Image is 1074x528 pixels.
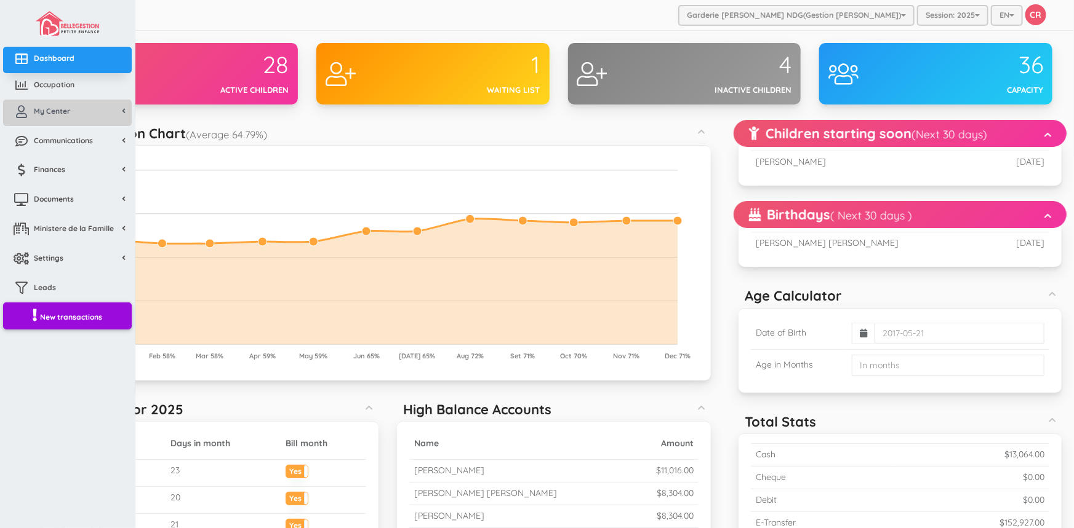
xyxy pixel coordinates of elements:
span: Communications [34,135,93,146]
td: $0.00 [893,489,1049,511]
span: Ministere de la Famille [34,223,114,234]
span: Settings [34,253,63,263]
h5: Age Calculator [745,288,842,303]
span: My Center [34,106,70,116]
div: 1 [433,52,540,78]
small: $11,016.00 [656,465,694,476]
h5: Amount [642,439,694,448]
td: Cheque [751,466,893,489]
a: Ministere de la Famille [3,217,132,243]
h5: Total Stats [745,414,816,429]
a: New transactions [3,302,132,330]
tspan: May 59% [299,352,327,360]
tspan: Oct 70% [560,352,587,360]
span: Finances [34,164,65,175]
td: Date of Birth [751,318,847,350]
div: 36 [936,52,1043,78]
tspan: Mar 58% [196,352,223,360]
td: 23 [166,460,281,487]
h5: Days in month [170,439,276,448]
div: Active children [181,84,288,96]
td: [DATE] [990,232,1049,254]
h5: Occupation Chart [71,126,267,141]
a: Documents [3,187,132,214]
small: $8,304.00 [657,487,694,498]
span: New transactions [40,312,102,322]
td: $13,064.00 [893,443,1049,466]
label: Yes [286,492,308,502]
input: 2017-05-21 [875,323,1044,344]
h5: Birthdays [749,207,912,222]
h5: Bill month [286,439,361,448]
tspan: Dec 71% [665,352,691,360]
div: 4 [684,52,791,78]
tspan: [DATE] 65% [399,352,435,360]
tspan: Aug 72% [456,352,483,360]
span: Occupation [34,79,74,90]
small: $8,304.00 [657,510,694,521]
a: Communications [3,129,132,156]
tspan: Nov 71% [613,352,639,360]
td: Debit [751,489,893,511]
a: My Center [3,100,132,126]
small: (Next 30 days) [912,127,987,141]
div: Inactive children [684,84,791,96]
small: ( Next 30 days ) [830,208,912,223]
h5: Name [414,439,632,448]
a: Occupation [3,73,132,100]
td: Cash [751,443,893,466]
input: In months [852,355,1044,376]
img: image [36,11,98,36]
tspan: Feb 58% [149,352,175,360]
td: [PERSON_NAME] [PERSON_NAME] [751,232,990,254]
span: Documents [34,194,74,204]
span: Dashboard [34,53,74,63]
span: Leads [34,282,56,293]
tspan: Set 71% [510,352,535,360]
td: [PERSON_NAME] [751,151,953,173]
small: [PERSON_NAME] [414,510,484,521]
small: [PERSON_NAME] [PERSON_NAME] [414,487,557,498]
a: Dashboard [3,47,132,73]
td: 20 [166,487,281,514]
a: Finances [3,158,132,184]
a: Settings [3,246,132,273]
td: [DATE] [953,151,1049,173]
tspan: Apr 59% [249,352,276,360]
a: Leads [3,276,132,302]
div: Waiting list [433,84,540,96]
h5: High Balance Accounts [403,402,551,417]
div: Capacity [936,84,1043,96]
div: 28 [181,52,288,78]
label: Yes [286,465,308,475]
small: [PERSON_NAME] [414,465,484,476]
td: $0.00 [893,466,1049,489]
tspan: Jun 65% [353,352,379,360]
h5: Children starting soon [749,126,987,141]
td: Age in Months [751,349,847,380]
